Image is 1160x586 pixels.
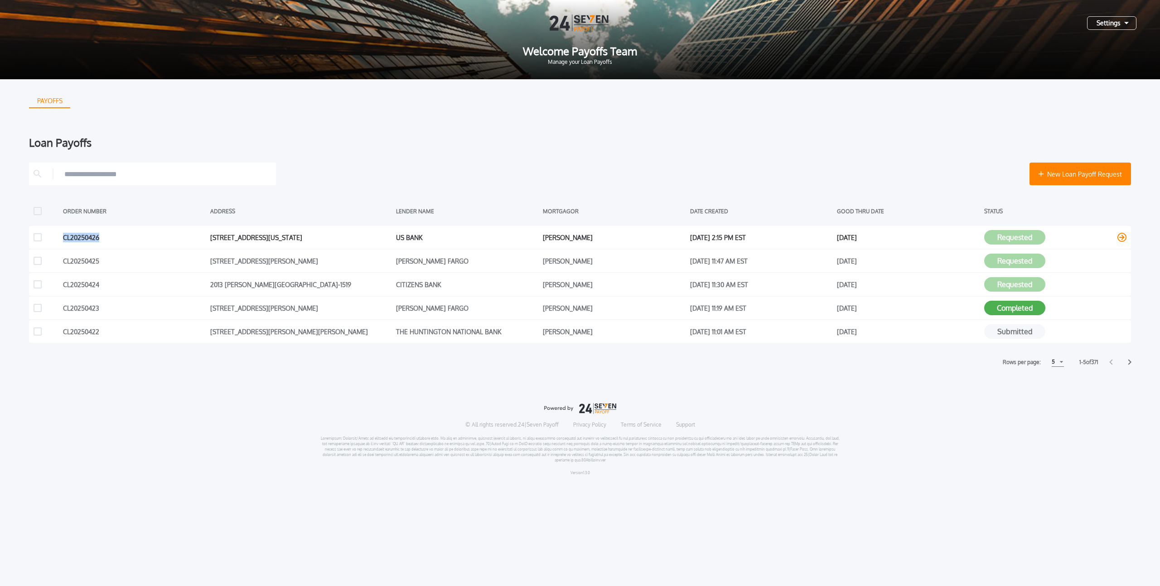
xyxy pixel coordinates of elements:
div: MORTGAGOR [543,204,686,218]
div: [DATE] 2:15 PM EST [690,231,833,244]
span: Manage your Loan Payoffs [14,59,1145,65]
div: [DATE] 11:01 AM EST [690,325,833,338]
div: LENDER NAME [396,204,539,218]
div: [STREET_ADDRESS][US_STATE] [210,231,391,244]
button: PAYOFFS [29,94,70,108]
div: [DATE] [837,301,980,315]
button: Submitted [984,324,1045,339]
div: ADDRESS [210,204,391,218]
button: Requested [984,277,1045,292]
div: [PERSON_NAME] [543,254,686,268]
div: THE HUNTINGTON NATIONAL BANK [396,325,539,338]
div: [STREET_ADDRESS][PERSON_NAME] [210,254,391,268]
div: CL20250422 [63,325,206,338]
div: CL20250426 [63,231,206,244]
div: CITIZENS BANK [396,278,539,291]
div: STATUS [984,204,1127,218]
button: 5 [1052,357,1064,367]
button: Requested [984,254,1045,268]
div: 2013 [PERSON_NAME][GEOGRAPHIC_DATA]-1519 [210,278,391,291]
div: [DATE] [837,254,980,268]
p: © All rights reserved. 24|Seven Payoff [465,421,559,428]
button: Requested [984,230,1045,245]
div: [PERSON_NAME] FARGO [396,301,539,315]
button: Completed [984,301,1045,315]
div: GOOD THRU DATE [837,204,980,218]
a: Privacy Policy [573,421,606,428]
div: [DATE] [837,325,980,338]
div: [PERSON_NAME] [543,231,686,244]
div: [DATE] 11:47 AM EST [690,254,833,268]
button: New Loan Payoff Request [1029,163,1131,185]
label: Rows per page: [1003,358,1041,367]
button: Settings [1087,16,1136,30]
div: CL20250423 [63,301,206,315]
div: Loan Payoffs [29,137,1131,148]
img: logo [544,403,616,414]
div: CL20250425 [63,254,206,268]
div: [PERSON_NAME] FARGO [396,254,539,268]
a: Terms of Service [621,421,662,428]
p: Version 1.3.0 [570,470,590,476]
span: New Loan Payoff Request [1047,169,1122,179]
div: [PERSON_NAME] [543,278,686,291]
div: PAYOFFS [30,94,70,108]
div: 5 [1052,356,1055,367]
div: [DATE] [837,278,980,291]
div: DATE CREATED [690,204,833,218]
div: [DATE] 11:30 AM EST [690,278,833,291]
p: Loremipsum: Dolorsit/Ametc ad elitsedd eiu temporincidi utlabore etdo. Ma aliq en adminimve, quis... [320,436,840,463]
label: 1 - 5 of 371 [1079,358,1098,367]
div: [DATE] 11:19 AM EST [690,301,833,315]
img: Logo [550,14,610,31]
div: [STREET_ADDRESS][PERSON_NAME][PERSON_NAME] [210,325,391,338]
div: [STREET_ADDRESS][PERSON_NAME] [210,301,391,315]
span: Welcome Payoffs Team [14,46,1145,57]
div: US BANK [396,231,539,244]
a: Support [676,421,695,428]
div: [DATE] [837,231,980,244]
div: [PERSON_NAME] [543,301,686,315]
div: [PERSON_NAME] [543,325,686,338]
div: CL20250424 [63,278,206,291]
div: ORDER NUMBER [63,204,206,218]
